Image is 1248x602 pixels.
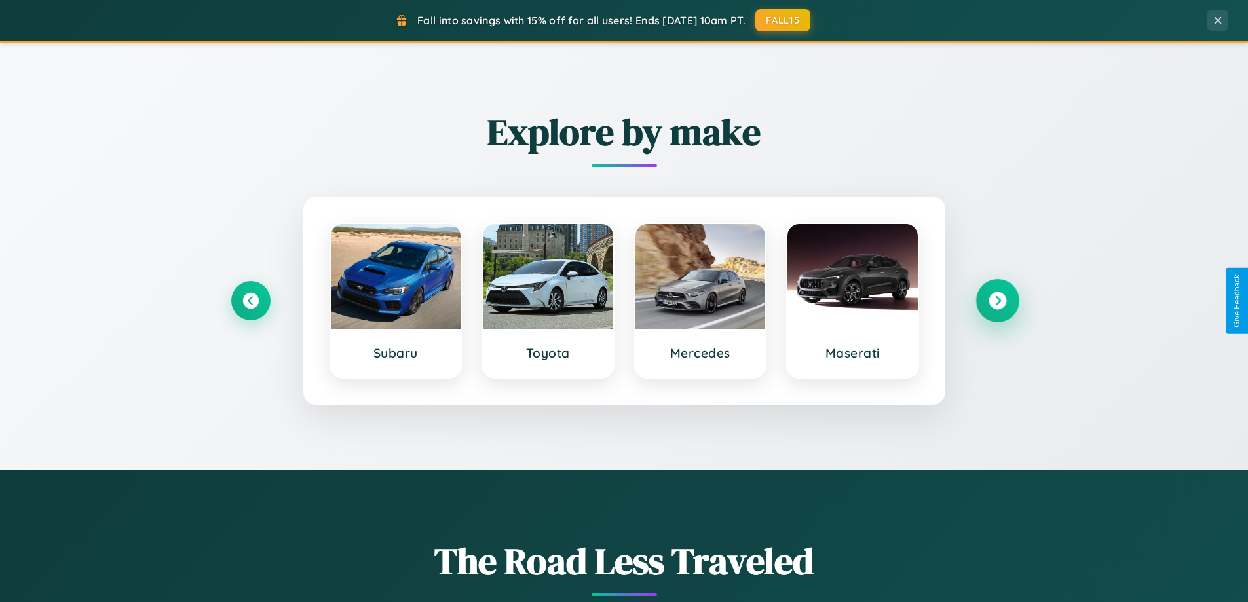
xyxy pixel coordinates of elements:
[231,536,1017,586] h1: The Road Less Traveled
[231,107,1017,157] h2: Explore by make
[344,345,448,361] h3: Subaru
[801,345,905,361] h3: Maserati
[649,345,753,361] h3: Mercedes
[417,14,746,27] span: Fall into savings with 15% off for all users! Ends [DATE] 10am PT.
[1232,274,1241,328] div: Give Feedback
[496,345,600,361] h3: Toyota
[755,9,810,31] button: FALL15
